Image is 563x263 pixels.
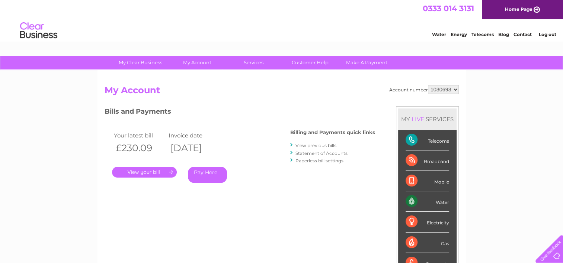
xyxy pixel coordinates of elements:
[167,140,222,156] th: [DATE]
[106,4,458,36] div: Clear Business is a trading name of Verastar Limited (registered in [GEOGRAPHIC_DATA] No. 3667643...
[498,32,509,37] a: Blog
[423,4,474,13] a: 0333 014 3131
[406,171,449,191] div: Mobile
[295,150,348,156] a: Statement of Accounts
[471,32,494,37] a: Telecoms
[389,85,459,94] div: Account number
[20,19,58,42] img: logo.png
[514,32,532,37] a: Contact
[410,116,426,123] div: LIVE
[451,32,467,37] a: Energy
[290,130,375,135] h4: Billing and Payments quick links
[406,130,449,150] div: Telecoms
[398,108,457,130] div: MY SERVICES
[406,191,449,212] div: Water
[105,85,459,99] h2: My Account
[295,158,343,163] a: Paperless bill settings
[336,56,397,69] a: Make A Payment
[538,32,556,37] a: Log out
[188,167,227,183] a: Pay Here
[166,56,228,69] a: My Account
[432,32,446,37] a: Water
[112,130,167,140] td: Your latest bill
[112,140,167,156] th: £230.09
[167,130,222,140] td: Invoice date
[105,106,375,119] h3: Bills and Payments
[406,233,449,253] div: Gas
[110,56,171,69] a: My Clear Business
[279,56,341,69] a: Customer Help
[223,56,284,69] a: Services
[406,212,449,232] div: Electricity
[112,167,177,178] a: .
[406,150,449,171] div: Broadband
[295,143,336,148] a: View previous bills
